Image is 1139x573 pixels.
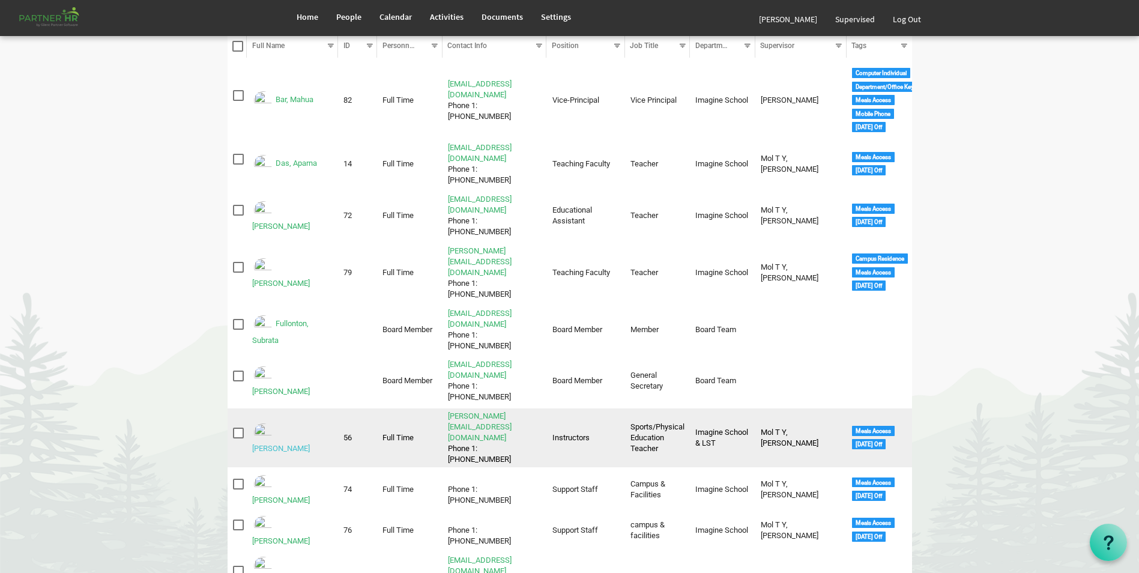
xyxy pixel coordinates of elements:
img: Emp-cac59d6d-6ce8-4acf-8e3c-086373440de6.png [252,314,274,335]
div: Meals Access [852,267,895,277]
td: Imagine School column header Departments [690,243,755,302]
td: 56 column header ID [338,408,377,467]
td: Hansda, Saunri is template cell column header Full Name [247,471,338,508]
img: Emp-b5133725-a088-4fb2-a21a-816fa52aaa5c.png [252,514,274,536]
a: [EMAIL_ADDRESS][DOMAIN_NAME] [448,360,512,380]
td: column header Tags [847,306,912,354]
td: Vice Principal column header Job Title [625,65,690,137]
td: Board Member column header Position [546,357,624,405]
td: Imagine School & LST column header Departments [690,408,755,467]
a: [EMAIL_ADDRESS][DOMAIN_NAME] [448,143,512,163]
div: Campus Residence [852,253,908,264]
td: checkbox [228,471,247,508]
span: Settings [541,11,571,22]
div: [DATE] Off [852,532,886,542]
a: Fullonton, Subrata [252,319,309,345]
div: Mobile Phone [852,109,894,119]
img: Emp-c187bc14-d8fd-4524-baee-553e9cfda99b.png [252,89,274,111]
span: Full Name [252,41,285,50]
img: Emp-a83bfb42-0f5f-463c-869c-0ed82ff50f90.png [252,473,274,495]
span: Activities [430,11,464,22]
td: checkbox [228,357,247,405]
td: Imagine School column header Departments [690,471,755,508]
td: <div class="tag label label-default">Computer Individual</div> <div class="tag label label-defaul... [847,65,912,137]
td: <div class="tag label label-default">Meals Access</div> <div class="tag label label-default">Sund... [847,512,912,549]
span: Home [297,11,318,22]
td: General Secretary column header Job Title [625,357,690,405]
td: Teaching Faculty column header Position [546,140,624,188]
div: Meals Access [852,204,895,214]
img: Emp-f7beb9f7-2d65-468a-af23-8ea234951bdd.png [252,422,274,443]
span: Departments [695,41,736,50]
span: Calendar [379,11,412,22]
td: Full Time column header Personnel Type [377,512,443,549]
a: [PERSON_NAME] [252,222,310,231]
td: checkbox [228,140,247,188]
td: Mol T Y, Smitha column header Supervisor [755,192,847,240]
td: Teacher column header Job Title [625,243,690,302]
td: Das, Lisa is template cell column header Full Name [247,192,338,240]
td: Imagine School column header Departments [690,512,755,549]
td: sachidananda@imagineschools.inPhone 1: +916371599646 is template cell column header Contact Info [443,408,547,467]
td: checkbox [228,243,247,302]
td: Giri, Sachidananda is template cell column header Full Name [247,408,338,467]
td: 82 column header ID [338,65,377,137]
div: [DATE] Off [852,491,886,501]
div: [DATE] Off [852,217,886,227]
td: Full Time column header Personnel Type [377,471,443,508]
a: Supervised [826,2,884,36]
a: Bar, Mahua [276,95,313,105]
span: Job Title [630,41,658,50]
a: [PERSON_NAME] [252,279,310,288]
td: Board Team column header Departments [690,357,755,405]
td: <div class="tag label label-default">Meals Access</div> <div class="tag label label-default">Sund... [847,471,912,508]
td: Support Staff column header Position [546,471,624,508]
img: Emp-185d491c-97f5-4e8b-837e-d12e7bc2f190.png [252,153,274,175]
td: Hembram, Champa is template cell column header Full Name [247,512,338,549]
a: [EMAIL_ADDRESS][DOMAIN_NAME] [448,195,512,214]
td: Mol T Y, Smitha column header Supervisor [755,243,847,302]
td: 72 column header ID [338,192,377,240]
td: <div class="tag label label-default">Meals Access</div> <div class="tag label label-default">Sund... [847,408,912,467]
td: checkbox [228,512,247,549]
td: 76 column header ID [338,512,377,549]
td: column header ID [338,357,377,405]
td: Sports/Physical Education Teacher column header Job Title [625,408,690,467]
img: Emp-bb320c71-32d4-47a5-8c64-70be61bf7c75.png [252,365,274,386]
div: Department/Office Keys [852,82,920,92]
td: Full Time column header Personnel Type [377,140,443,188]
td: Teacher column header Job Title [625,192,690,240]
td: aparna@imagineschools.inPhone 1: +919668736179 is template cell column header Contact Info [443,140,547,188]
span: People [336,11,361,22]
div: [DATE] Off [852,439,886,449]
div: Meals Access [852,426,895,436]
td: Teacher column header Job Title [625,140,690,188]
td: campus & facilities column header Job Title [625,512,690,549]
span: Personnel Type [382,41,432,50]
a: [PERSON_NAME][EMAIL_ADDRESS][DOMAIN_NAME] [448,246,512,277]
td: Board Member column header Position [546,306,624,354]
td: 14 column header ID [338,140,377,188]
span: Contact Info [447,41,487,50]
td: lisadas@imagineschools.inPhone 1: +919692981119 is template cell column header Contact Info [443,192,547,240]
td: shobha@imagineschools.inPhone 1: +919102065904 is template cell column header Contact Info [443,243,547,302]
a: Log Out [884,2,930,36]
td: viceprincipal@imagineschools.in Phone 1: +918455884273 is template cell column header Contact Info [443,65,547,137]
td: fullontons@gmail.comPhone 1: +917032207410 is template cell column header Contact Info [443,306,547,354]
td: Full Time column header Personnel Type [377,243,443,302]
td: Educational Assistant column header Position [546,192,624,240]
td: Board Member column header Personnel Type [377,306,443,354]
td: Imagine School column header Departments [690,192,755,240]
td: Nayak, Labanya Rekha column header Supervisor [755,65,847,137]
td: column header Supervisor [755,306,847,354]
div: Meals Access [852,95,895,105]
td: column header ID [338,306,377,354]
td: Vice-Principal column header Position [546,65,624,137]
td: Full Time column header Personnel Type [377,65,443,137]
a: [PERSON_NAME] [750,2,826,36]
td: <div class="tag label label-default">Meals Access</div> <div class="tag label label-default">Sund... [847,192,912,240]
td: 74 column header ID [338,471,377,508]
a: [PERSON_NAME][EMAIL_ADDRESS][DOMAIN_NAME] [448,411,512,442]
td: Phone 1: +919827685342 is template cell column header Contact Info [443,471,547,508]
td: column header Supervisor [755,357,847,405]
